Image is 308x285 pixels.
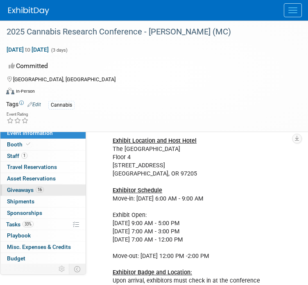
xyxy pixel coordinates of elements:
u: Exhibit Location and Host Hotel [113,137,197,144]
div: Event Format [6,87,292,99]
span: [DATE] [DATE] [6,46,49,53]
button: Menu [284,3,302,17]
a: Misc. Expenses & Credits [0,242,86,253]
a: Shipments [0,196,86,207]
a: Sponsorships [0,207,86,219]
a: Asset Reservations [0,173,86,184]
span: Sponsorships [7,210,42,216]
span: Asset Reservations [7,175,56,182]
div: 2025 Cannabis Research Conference - [PERSON_NAME] (MC) [4,25,292,39]
i: Booth reservation complete [26,142,30,146]
span: Booth [7,141,32,148]
span: to [24,46,32,53]
a: Event Information [0,128,86,139]
td: Toggle Event Tabs [69,264,86,274]
td: Personalize Event Tab Strip [55,264,69,274]
span: Staff [7,153,27,159]
span: 33% [23,221,34,227]
span: Shipments [7,198,34,205]
div: Committed [6,59,292,73]
a: Budget [0,253,86,264]
td: Tags [6,100,41,109]
img: Format-Inperson.png [6,88,14,94]
span: Giveaways [7,187,44,193]
a: Edit [27,102,41,107]
a: Giveaways16 [0,185,86,196]
a: Travel Reservations [0,162,86,173]
span: Playbook [7,232,31,239]
span: (3 days) [50,48,68,53]
a: Tasks33% [0,219,86,230]
span: Event Information [7,130,53,136]
u: Exhibitor Badge and Location: [113,269,192,276]
div: Event Rating [7,112,29,116]
div: In-Person [16,88,35,94]
span: Travel Reservations [7,164,57,170]
span: Tasks [6,221,34,228]
div: Cannabis [48,101,75,109]
a: Booth [0,139,86,150]
span: Misc. Expenses & Credits [7,244,71,250]
span: Budget [7,255,25,262]
a: Playbook [0,230,86,241]
u: Exhibitor Schedule [113,187,162,194]
span: [GEOGRAPHIC_DATA], [GEOGRAPHIC_DATA] [13,76,115,82]
span: 1 [21,153,27,159]
a: Staff1 [0,150,86,162]
span: 16 [36,187,44,193]
img: ExhibitDay [8,7,49,15]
